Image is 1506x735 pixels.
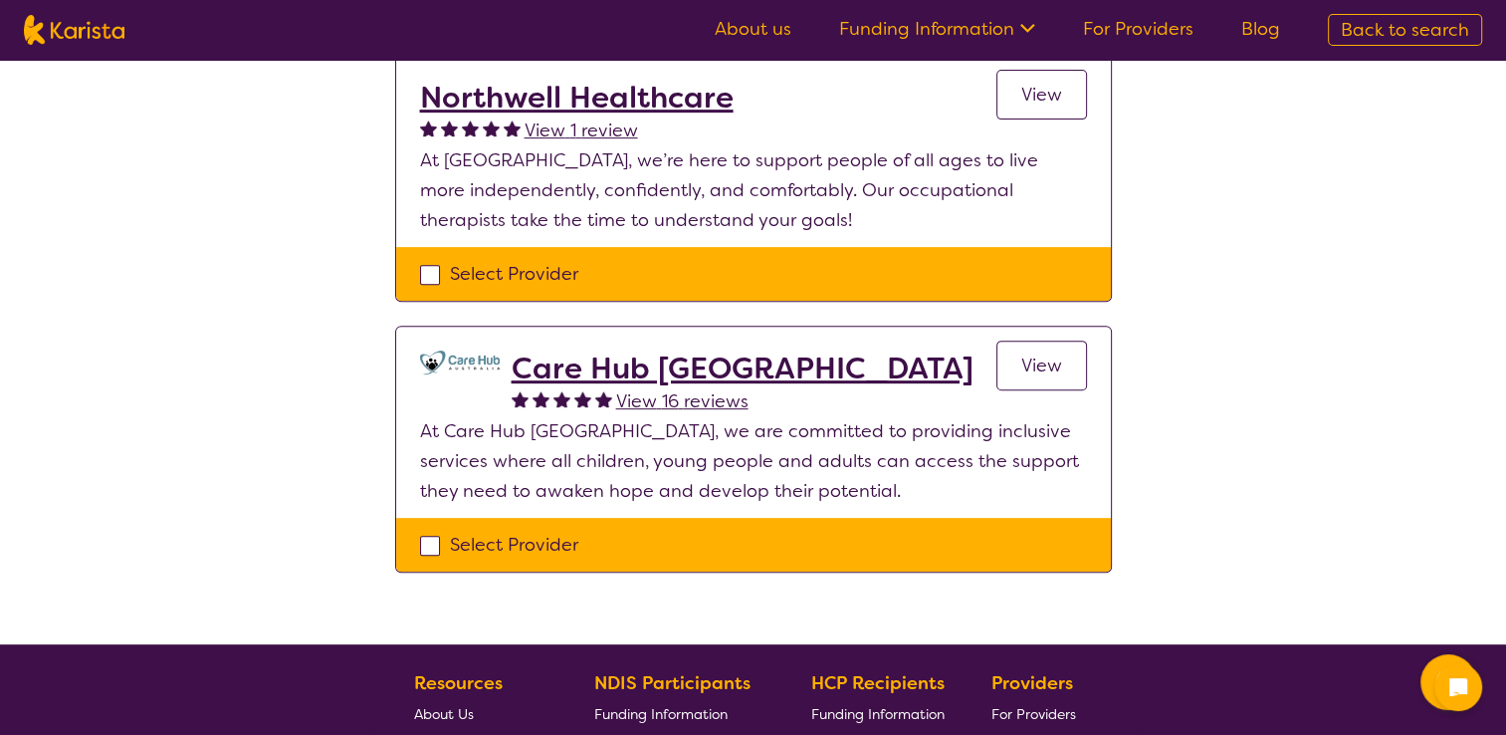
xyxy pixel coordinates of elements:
span: View [1021,83,1062,107]
a: View 16 reviews [616,386,749,416]
a: Northwell Healthcare [420,80,734,116]
img: fullstar [441,120,458,136]
a: View [996,70,1087,120]
a: Funding Information [839,17,1035,41]
img: ghwmlfce3t00xkecpakn.jpg [420,351,500,374]
b: HCP Recipients [811,671,945,695]
a: Care Hub [GEOGRAPHIC_DATA] [512,351,973,386]
img: fullstar [595,390,612,407]
a: About Us [414,698,547,729]
img: fullstar [483,120,500,136]
img: fullstar [512,390,529,407]
a: View 1 review [525,116,638,145]
span: Funding Information [811,705,945,723]
img: fullstar [533,390,549,407]
a: Blog [1241,17,1280,41]
img: fullstar [574,390,591,407]
img: Karista logo [24,15,124,45]
span: Back to search [1341,18,1469,42]
a: Funding Information [811,698,945,729]
a: View [996,341,1087,390]
p: At [GEOGRAPHIC_DATA], we’re here to support people of all ages to live more independently, confid... [420,145,1087,235]
span: View 16 reviews [616,389,749,413]
img: fullstar [420,120,437,136]
b: NDIS Participants [594,671,751,695]
span: About Us [414,705,474,723]
a: Back to search [1328,14,1482,46]
span: For Providers [991,705,1076,723]
img: fullstar [504,120,521,136]
button: Channel Menu [1420,654,1476,710]
a: About us [715,17,791,41]
img: fullstar [553,390,570,407]
span: Funding Information [594,705,728,723]
b: Providers [991,671,1073,695]
p: At Care Hub [GEOGRAPHIC_DATA], we are committed to providing inclusive services where all childre... [420,416,1087,506]
span: View [1021,354,1062,377]
a: For Providers [1083,17,1193,41]
a: For Providers [991,698,1084,729]
a: Funding Information [594,698,765,729]
b: Resources [414,671,503,695]
span: View 1 review [525,119,638,142]
img: fullstar [462,120,479,136]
